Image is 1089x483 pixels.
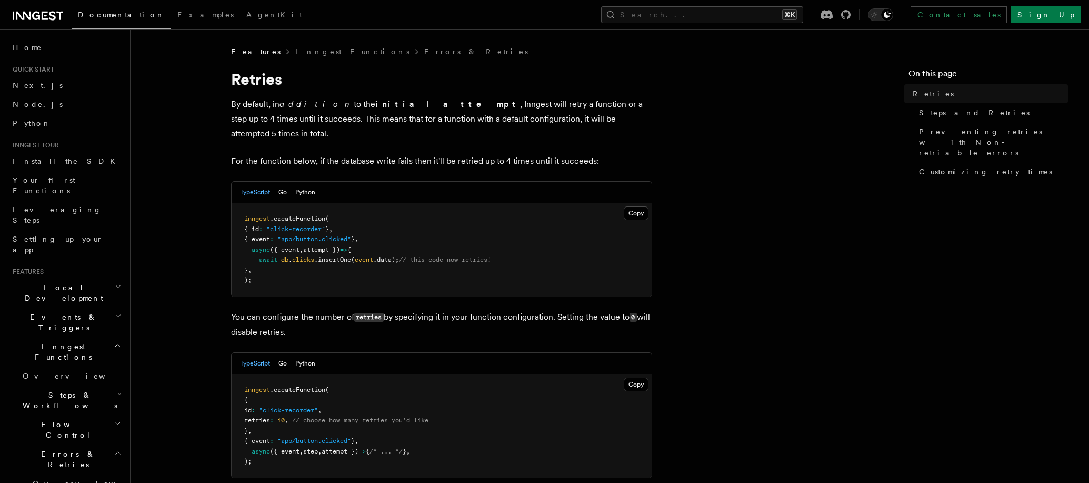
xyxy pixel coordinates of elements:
span: ({ event [270,246,299,253]
span: ); [244,458,252,465]
span: : [259,225,263,233]
a: Overview [18,367,124,386]
h4: On this page [908,67,1068,84]
span: Inngest Functions [8,341,114,362]
span: Errors & Retries [18,449,114,470]
span: , [248,427,252,435]
a: Errors & Retries [424,46,528,57]
code: retries [354,313,384,322]
span: Preventing retries with Non-retriable errors [919,126,1068,158]
p: For the function below, if the database write fails then it'll be retried up to 4 times until it ... [231,154,652,169]
span: Documentation [78,11,165,19]
span: : [270,437,274,445]
span: , [355,235,358,243]
span: , [299,448,303,455]
span: , [329,225,333,233]
span: "app/button.clicked" [277,437,351,445]
a: Sign Up [1011,6,1081,23]
span: async [252,246,270,253]
span: { id [244,225,259,233]
em: addition [279,99,354,109]
a: Customizing retry times [915,162,1068,181]
span: id [244,407,252,414]
span: { [347,246,351,253]
span: Examples [177,11,234,19]
span: inngest [244,386,270,393]
span: { [366,448,369,455]
span: => [340,246,347,253]
span: : [252,407,255,414]
span: await [259,256,277,263]
span: event [355,256,373,263]
a: Your first Functions [8,171,124,200]
a: Setting up your app [8,230,124,259]
span: Events & Triggers [8,312,115,333]
span: } [351,437,355,445]
span: Inngest tour [8,141,59,150]
button: TypeScript [240,182,270,203]
a: Next.js [8,76,124,95]
span: .createFunction [270,386,325,393]
span: => [358,448,366,455]
button: TypeScript [240,353,270,374]
span: , [318,407,322,414]
span: step [303,448,318,455]
kbd: ⌘K [782,9,797,20]
span: , [285,417,288,424]
button: Errors & Retries [18,445,124,474]
span: , [248,267,252,274]
span: attempt }) [303,246,340,253]
span: Features [8,268,44,276]
button: Copy [624,206,648,220]
button: Search...⌘K [601,6,803,23]
a: AgentKit [240,3,308,28]
span: clicks [292,256,314,263]
span: .createFunction [270,215,325,222]
span: Your first Functions [13,176,75,195]
span: Next.js [13,81,63,90]
span: "click-recorder" [259,407,318,414]
span: , [355,437,358,445]
a: Inngest Functions [295,46,409,57]
a: Examples [171,3,240,28]
button: Flow Control [18,415,124,445]
button: Events & Triggers [8,308,124,337]
span: AgentKit [246,11,302,19]
button: Python [295,353,315,374]
span: attempt }) [322,448,358,455]
span: } [403,448,406,455]
span: Quick start [8,65,54,74]
span: : [270,417,274,424]
span: retries [244,417,270,424]
a: Leveraging Steps [8,200,124,230]
span: // choose how many retries you'd like [292,417,428,424]
p: By default, in to the , Inngest will retry a function or a step up to 4 times until it succeeds. ... [231,97,652,141]
span: Steps & Workflows [18,390,117,411]
p: You can configure the number of by specifying it in your function configuration. Setting the valu... [231,310,652,340]
a: Install the SDK [8,152,124,171]
span: Retries [913,88,954,99]
button: Local Development [8,278,124,308]
code: 0 [630,313,637,322]
span: async [252,448,270,455]
span: Local Development [8,282,115,303]
span: "click-recorder" [266,225,325,233]
button: Toggle dark mode [868,8,893,21]
span: , [318,448,322,455]
span: } [325,225,329,233]
span: } [244,427,248,435]
span: inngest [244,215,270,222]
span: Features [231,46,281,57]
span: Python [13,119,51,127]
span: , [406,448,410,455]
a: Steps and Retries [915,103,1068,122]
a: Contact sales [911,6,1007,23]
button: Go [278,353,287,374]
span: .insertOne [314,256,351,263]
a: Documentation [72,3,171,29]
span: . [288,256,292,263]
a: Home [8,38,124,57]
button: Python [295,182,315,203]
span: Install the SDK [13,157,122,165]
span: 10 [277,417,285,424]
